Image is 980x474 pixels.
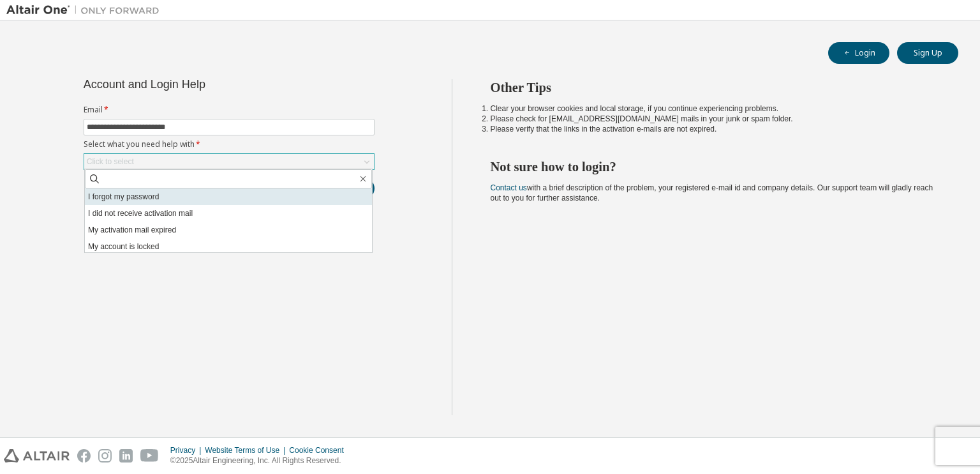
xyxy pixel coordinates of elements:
[84,154,374,169] div: Click to select
[84,79,316,89] div: Account and Login Help
[98,449,112,463] img: instagram.svg
[170,445,205,455] div: Privacy
[491,158,936,175] h2: Not sure how to login?
[84,139,375,149] label: Select what you need help with
[491,79,936,96] h2: Other Tips
[491,183,527,192] a: Contact us
[84,105,375,115] label: Email
[119,449,133,463] img: linkedin.svg
[85,188,372,205] li: I forgot my password
[828,42,889,64] button: Login
[170,455,352,466] p: © 2025 Altair Engineering, Inc. All Rights Reserved.
[4,449,70,463] img: altair_logo.svg
[491,183,933,203] span: with a brief description of the problem, your registered e-mail id and company details. Our suppo...
[491,103,936,114] li: Clear your browser cookies and local storage, if you continue experiencing problems.
[897,42,958,64] button: Sign Up
[6,4,166,17] img: Altair One
[87,157,134,167] div: Click to select
[289,445,351,455] div: Cookie Consent
[491,124,936,134] li: Please verify that the links in the activation e-mails are not expired.
[205,445,289,455] div: Website Terms of Use
[491,114,936,124] li: Please check for [EMAIL_ADDRESS][DOMAIN_NAME] mails in your junk or spam folder.
[140,449,159,463] img: youtube.svg
[77,449,91,463] img: facebook.svg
